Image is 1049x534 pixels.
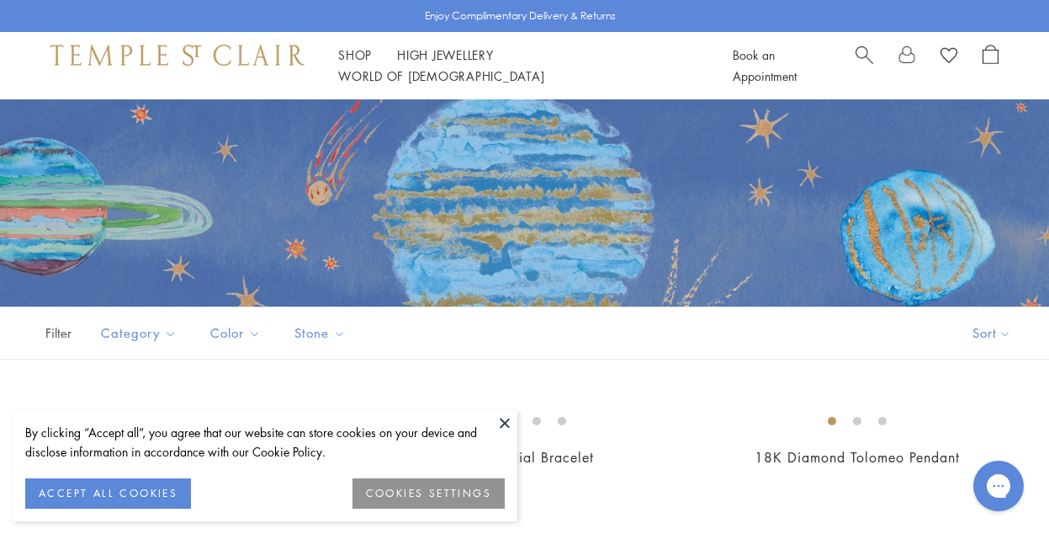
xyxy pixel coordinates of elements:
[338,45,695,87] nav: Main navigation
[286,323,358,344] span: Stone
[983,45,999,87] a: Open Shopping Bag
[25,478,191,509] button: ACCEPT ALL COOKIES
[454,448,594,467] a: 18K Sundial Bracelet
[93,323,189,344] span: Category
[425,8,616,24] p: Enjoy Complimentary Delivery & Returns
[338,67,544,84] a: World of [DEMOGRAPHIC_DATA]World of [DEMOGRAPHIC_DATA]
[856,45,873,87] a: Search
[50,45,305,65] img: Temple St. Clair
[352,478,505,509] button: COOKIES SETTINGS
[25,423,505,462] div: By clicking “Accept all”, you agree that our website can store cookies on your device and disclos...
[755,448,960,467] a: 18K Diamond Tolomeo Pendant
[935,307,1049,359] button: Show sort by
[202,323,273,344] span: Color
[282,314,358,352] button: Stone
[198,314,273,352] button: Color
[338,46,372,63] a: ShopShop
[940,45,957,70] a: View Wishlist
[965,455,1032,517] iframe: Gorgias live chat messenger
[397,46,494,63] a: High JewelleryHigh Jewellery
[88,314,189,352] button: Category
[733,46,797,84] a: Book an Appointment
